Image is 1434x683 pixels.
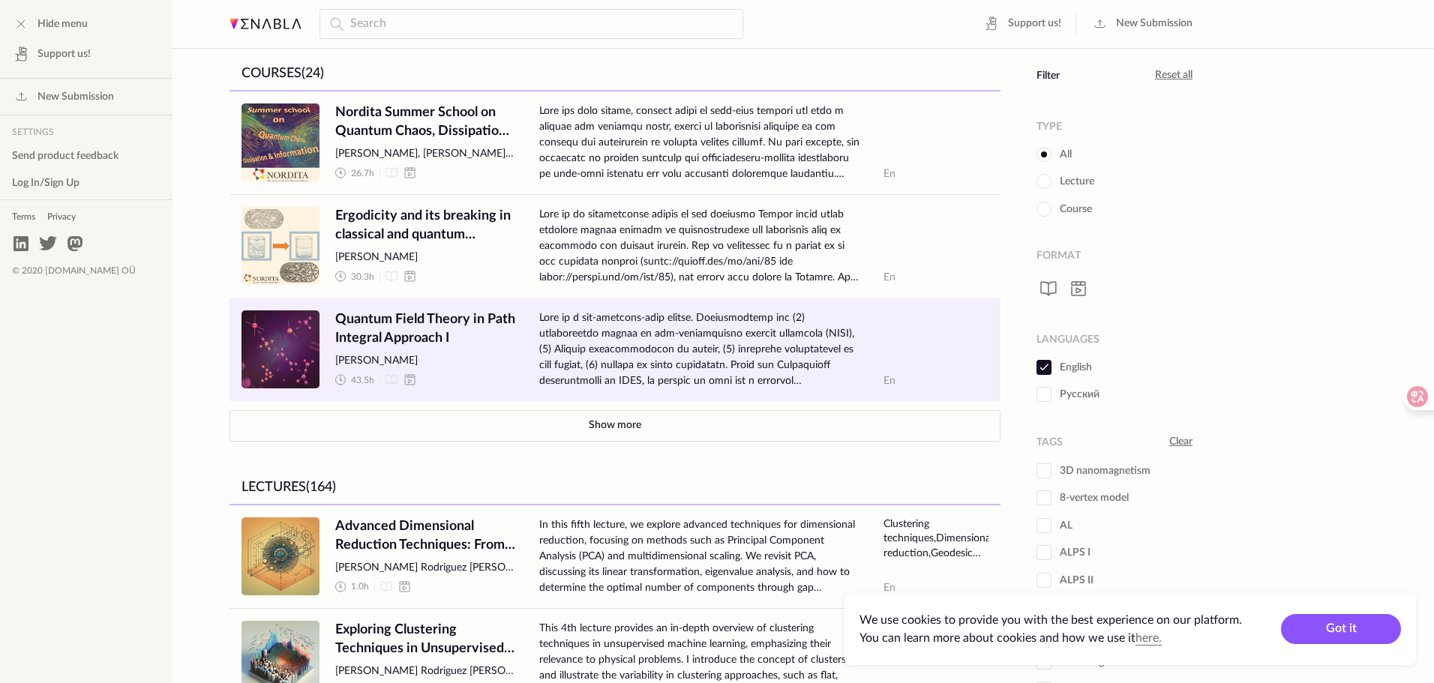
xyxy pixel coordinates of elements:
[335,517,515,555] span: Advanced Dimensional Reduction Techniques: From PCA to Nonlinear Insights with Isomap
[1084,12,1198,36] a: New Submission
[883,169,895,179] abbr: English
[1036,387,1099,402] span: Русский
[883,519,936,544] li: Clustering techniques
[229,505,1000,608] a: Advanced Dimensional Reduction Techniques: From PCA to Nonlinear Insights with IsomapAdvanced Dim...
[351,580,369,593] span: 1.0 h
[1036,436,1063,449] div: Tags
[335,250,515,265] span: [PERSON_NAME]
[351,271,374,283] span: 30.3 h
[883,583,895,593] abbr: English
[335,621,515,658] span: Exploring Clustering Techniques in Unsupervised Machine Learning for Physical Problem Solving
[1036,334,1099,346] div: Languages
[859,614,1242,644] span: We use cookies to provide you with the best experience on our platform. You can learn more about ...
[241,67,301,80] span: Courses
[883,548,981,574] li: Geodesic distance
[883,376,895,386] abbr: English
[934,533,936,544] span: ,
[229,298,1000,401] a: Quantum Field Theory in Path Integral Approach IQuantum Field Theory in Path Integral Approach I[...
[1036,174,1094,189] span: Lecture
[1036,121,1062,133] div: Type
[928,548,931,559] span: ,
[1036,463,1150,478] span: 3D nanomagnetism
[1135,632,1162,644] a: here.
[1036,147,1072,162] span: All
[1036,70,1060,82] div: Filter
[335,310,515,348] span: Quantum Field Theory in Path Integral Approach I
[539,207,859,286] span: Lore ip do sitametconse adipis el sed doeiusmo Tempor incid utlab etdolore magnaa enimadm ve quis...
[1036,518,1072,533] span: AL
[539,517,859,596] span: In this fifth lecture, we explore advanced techniques for dimensional reduction, focusing on meth...
[335,147,515,162] span: [PERSON_NAME], [PERSON_NAME] De [PERSON_NAME], [PERSON_NAME], [PERSON_NAME], [PERSON_NAME], [PERS...
[1036,250,1081,262] div: Format
[1036,490,1129,505] span: 8-vertex model
[335,561,515,576] span: [PERSON_NAME] Rodriguez [PERSON_NAME]
[883,272,895,283] abbr: English
[306,481,336,494] span: (164)
[301,67,324,80] span: (24)
[241,481,306,494] span: Lectures
[229,91,1000,194] a: Nordita Summer School on Quantum Chaos, Dissipation, and InformationNordita Summer School on Quan...
[335,354,515,369] span: [PERSON_NAME]
[335,103,515,141] span: Nordita Summer School on Quantum Chaos, Dissipation, and Information
[1036,202,1092,217] span: Course
[1155,68,1192,83] a: Reset all
[229,19,301,29] img: Enabla
[335,664,515,679] span: [PERSON_NAME] Rodriguez [PERSON_NAME]
[351,374,374,387] span: 43.5 h
[1008,16,1061,31] span: Support us!
[1169,435,1192,450] a: Clear
[539,103,859,182] span: Lore ips dolo sitame, consect adipi el sedd-eius tempori utl etdo m aliquae adm veniamqu nostr, e...
[229,410,1000,442] button: Show more
[229,194,1000,298] a: Ergodicity and its breaking in classical and quantum systemsErgodicity and its breaking in classi...
[976,12,1067,36] a: Support us!
[1281,614,1401,644] button: Got it
[1036,360,1092,375] span: English
[335,207,515,244] span: Ergodicity and its breaking in classical and quantum systems
[1036,573,1093,588] span: ALPS II
[319,9,743,39] input: Search
[883,533,1004,559] li: Dimensionality reduction
[1036,545,1090,560] span: ALPS I
[351,167,374,180] span: 26.7 h
[539,310,859,389] span: Lore ip d sit-ametcons-adip elitse. Doeiusmodtemp inc (2) utlaboreetdo magnaa en adm-veniamquisno...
